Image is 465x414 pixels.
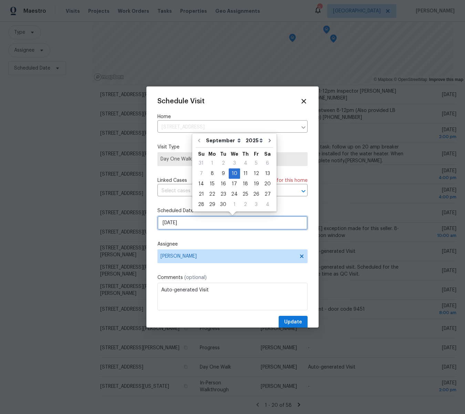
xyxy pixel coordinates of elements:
[262,189,273,199] div: Sat Sep 27 2025
[207,200,218,209] div: 29
[240,168,251,179] div: Thu Sep 11 2025
[251,189,262,199] div: Fri Sep 26 2025
[240,189,251,199] div: 25
[218,199,229,210] div: Tue Sep 30 2025
[284,318,302,327] span: Update
[157,122,297,133] input: Enter in an address
[254,152,259,156] abbr: Friday
[218,169,229,178] div: 9
[229,179,240,189] div: Wed Sep 17 2025
[251,179,262,189] div: Fri Sep 19 2025
[194,134,204,147] button: Go to previous month
[229,189,240,199] div: 24
[157,144,308,151] label: Visit Type
[207,169,218,178] div: 8
[196,169,207,178] div: 7
[196,179,207,189] div: 14
[240,200,251,209] div: 2
[218,158,229,168] div: Tue Sep 02 2025
[244,135,265,146] select: Year
[157,177,187,184] span: Linked Cases
[218,189,229,199] div: Tue Sep 23 2025
[240,158,251,168] div: Thu Sep 04 2025
[207,189,218,199] div: Mon Sep 22 2025
[262,179,273,189] div: 20
[196,200,207,209] div: 28
[220,152,226,156] abbr: Tuesday
[300,97,308,105] span: Close
[184,275,207,280] span: (optional)
[229,200,240,209] div: 1
[262,199,273,210] div: Sat Oct 04 2025
[157,98,205,105] span: Schedule Visit
[262,179,273,189] div: Sat Sep 20 2025
[262,158,273,168] div: 6
[196,189,207,199] div: Sun Sep 21 2025
[196,168,207,179] div: Sun Sep 07 2025
[207,199,218,210] div: Mon Sep 29 2025
[157,283,308,310] textarea: Auto-generated Visit
[196,179,207,189] div: Sun Sep 14 2025
[240,179,251,189] div: Thu Sep 18 2025
[157,241,308,248] label: Assignee
[204,135,244,146] select: Month
[157,113,308,120] label: Home
[229,199,240,210] div: Wed Oct 01 2025
[218,200,229,209] div: 30
[229,158,240,168] div: 3
[279,316,308,329] button: Update
[240,169,251,178] div: 11
[157,274,308,281] label: Comments
[262,200,273,209] div: 4
[229,169,240,178] div: 10
[229,158,240,168] div: Wed Sep 03 2025
[196,158,207,168] div: Sun Aug 31 2025
[299,186,308,196] button: Open
[229,179,240,189] div: 17
[161,156,304,163] span: Day One Walk
[157,207,308,214] label: Scheduled Date
[207,179,218,189] div: Mon Sep 15 2025
[218,179,229,189] div: 16
[198,152,205,156] abbr: Sunday
[231,152,238,156] abbr: Wednesday
[207,168,218,179] div: Mon Sep 08 2025
[207,189,218,199] div: 22
[264,152,271,156] abbr: Saturday
[251,189,262,199] div: 26
[242,152,249,156] abbr: Thursday
[207,158,218,168] div: Mon Sep 01 2025
[240,199,251,210] div: Thu Oct 02 2025
[157,186,288,196] input: Select cases
[218,179,229,189] div: Tue Sep 16 2025
[240,179,251,189] div: 18
[262,169,273,178] div: 13
[251,158,262,168] div: 5
[251,158,262,168] div: Fri Sep 05 2025
[251,200,262,209] div: 3
[262,158,273,168] div: Sat Sep 06 2025
[196,158,207,168] div: 31
[196,199,207,210] div: Sun Sep 28 2025
[218,189,229,199] div: 23
[161,253,296,259] span: [PERSON_NAME]
[251,199,262,210] div: Fri Oct 03 2025
[240,189,251,199] div: Thu Sep 25 2025
[229,168,240,179] div: Wed Sep 10 2025
[265,134,275,147] button: Go to next month
[262,189,273,199] div: 27
[251,168,262,179] div: Fri Sep 12 2025
[218,158,229,168] div: 2
[208,152,216,156] abbr: Monday
[251,179,262,189] div: 19
[229,189,240,199] div: Wed Sep 24 2025
[207,179,218,189] div: 15
[262,168,273,179] div: Sat Sep 13 2025
[157,216,308,230] input: M/D/YYYY
[251,169,262,178] div: 12
[218,168,229,179] div: Tue Sep 09 2025
[196,189,207,199] div: 21
[207,158,218,168] div: 1
[240,158,251,168] div: 4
